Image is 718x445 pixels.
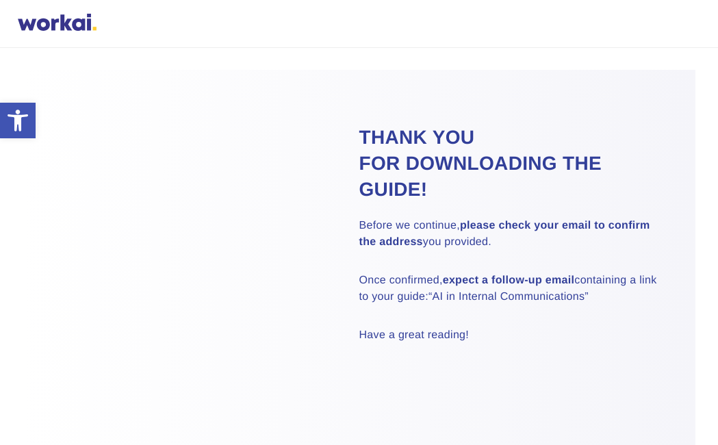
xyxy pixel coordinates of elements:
p: Before we continue, you provided. [359,218,662,251]
strong: please check your email to confirm the address [359,220,650,248]
h2: Thank you for downloading the guide! [359,125,662,202]
em: “AI in Internal Communications” [428,291,589,303]
p: Have a great reading! [359,327,662,344]
p: Once confirmed, containing a link to your guide: [359,272,662,305]
strong: expect a follow-up email [443,275,575,286]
